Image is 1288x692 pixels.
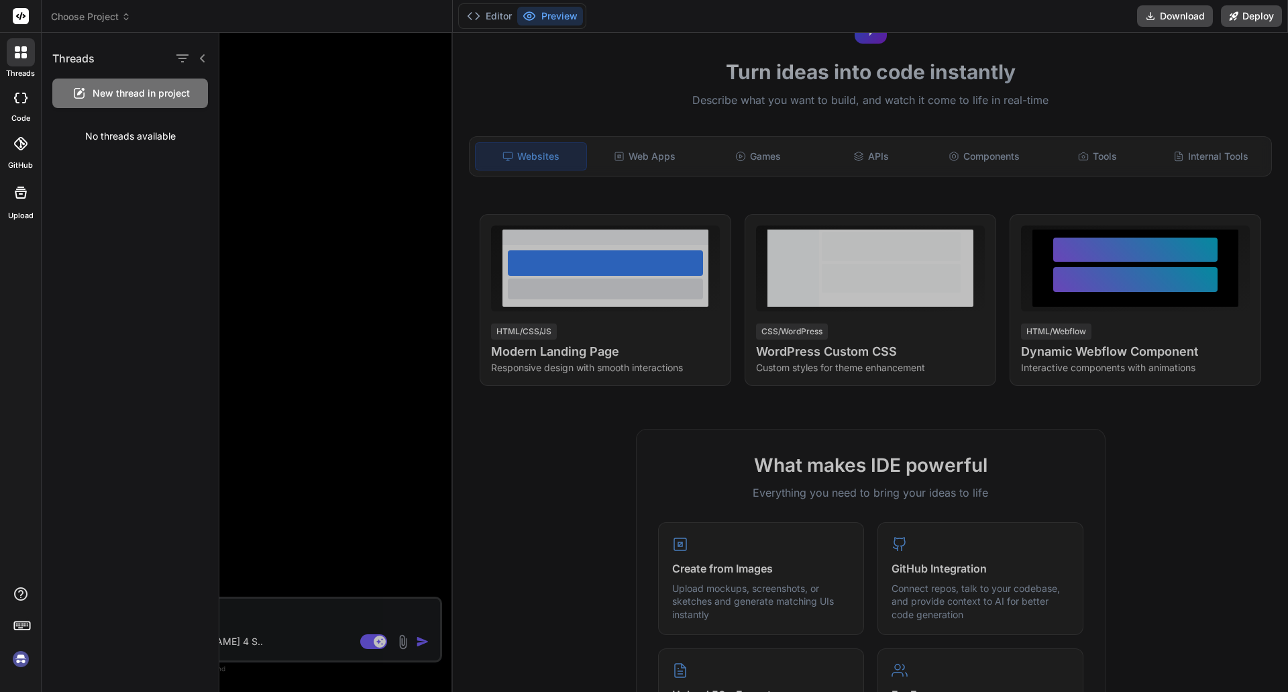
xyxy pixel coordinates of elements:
span: Choose Project [51,10,131,23]
label: GitHub [8,160,33,171]
span: New thread in project [93,87,190,100]
label: code [11,113,30,124]
h1: Threads [52,50,95,66]
img: signin [9,648,32,671]
button: Preview [517,7,583,26]
button: Download [1137,5,1213,27]
label: threads [6,68,35,79]
div: No threads available [42,119,219,154]
button: Deploy [1221,5,1282,27]
label: Upload [8,210,34,221]
button: Editor [462,7,517,26]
